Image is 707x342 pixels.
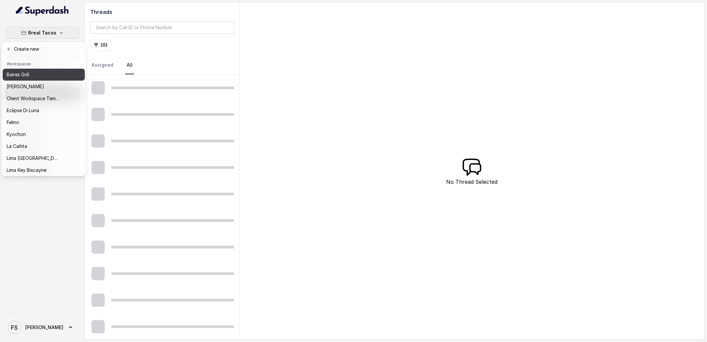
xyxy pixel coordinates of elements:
p: Kyochon [7,130,26,138]
button: Rreal Tacos [5,27,80,39]
p: Baires Grill [7,71,29,79]
p: [PERSON_NAME] [7,83,44,91]
p: Rreal Tacos [29,29,57,37]
p: Eclipse Di Luna [7,106,39,114]
p: Felino [7,118,19,126]
button: Create new [3,43,85,55]
div: Rreal Tacos [1,42,86,176]
p: La Cañita [7,142,27,150]
p: Lima Key Biscayne [7,166,46,174]
header: Workspaces [3,58,85,69]
p: Client Workspace Template [7,95,60,103]
p: Lima [GEOGRAPHIC_DATA] [7,154,60,162]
